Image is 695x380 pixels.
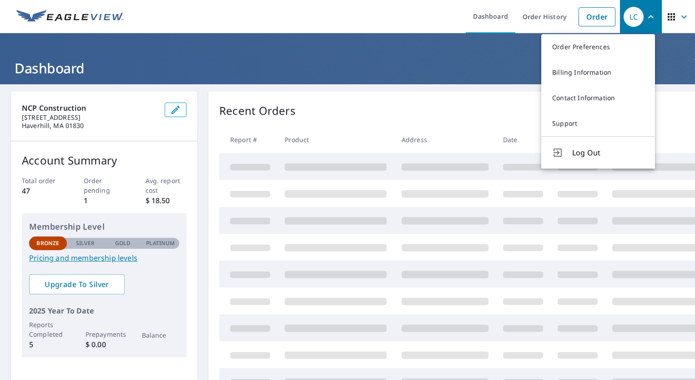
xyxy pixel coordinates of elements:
[29,274,125,294] a: Upgrade To Silver
[76,239,95,247] p: Silver
[146,239,175,247] p: Platinum
[541,136,655,169] button: Log Out
[22,176,63,185] p: Total order
[572,147,644,158] span: Log Out
[22,103,157,113] p: NCP Construction
[29,339,67,350] p: 5
[146,195,187,206] p: $ 18.50
[29,221,179,233] p: Membership Level
[541,111,655,136] a: Support
[22,122,157,130] p: Haverhill, MA 01830
[16,10,124,24] img: EV Logo
[394,126,496,153] th: Address
[86,339,123,350] p: $ 0.00
[84,176,125,195] p: Order pending
[22,113,157,122] p: [STREET_ADDRESS]
[541,85,655,111] a: Contact Information
[86,329,123,339] p: Prepayments
[22,185,63,196] p: 47
[36,239,59,247] p: Bronze
[22,152,186,169] p: Account Summary
[496,126,550,153] th: Date
[29,320,67,339] p: Reports Completed
[36,279,117,289] span: Upgrade To Silver
[29,252,179,263] a: Pricing and membership levels
[219,103,296,119] p: Recent Orders
[541,34,655,60] a: Order Preferences
[579,7,615,26] a: Order
[142,330,180,340] p: Balance
[624,7,644,27] div: LC
[84,195,125,206] p: 1
[146,176,187,195] p: Avg. report cost
[277,126,394,153] th: Product
[11,59,684,77] h1: Dashboard
[219,126,277,153] th: Report #
[541,60,655,85] a: Billing Information
[29,305,179,316] p: 2025 Year To Date
[115,239,131,247] p: Gold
